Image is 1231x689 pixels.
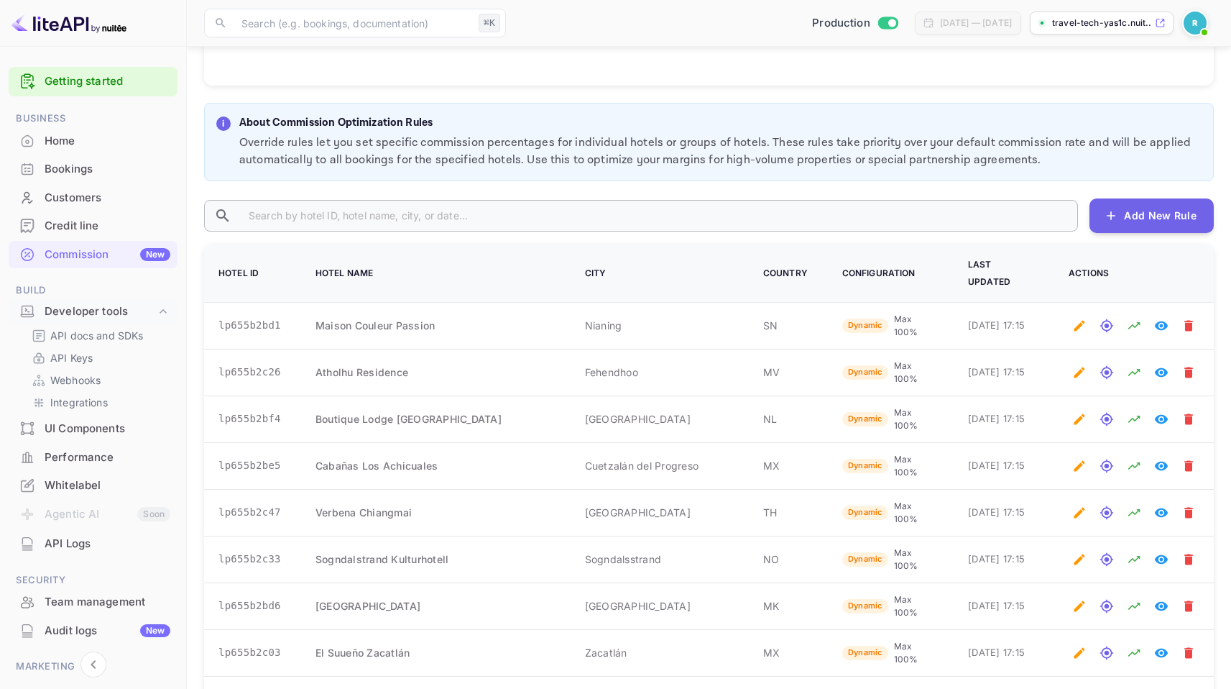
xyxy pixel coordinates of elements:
button: Collapse navigation [80,652,106,677]
span: Dynamic [842,413,888,425]
button: View in Whitelabel [1151,549,1172,570]
a: API Keys [32,350,166,365]
th: Last Updated [951,245,1051,303]
button: Analyze hotel markup performance [1123,455,1145,477]
td: NL [746,396,825,442]
button: Analyze hotel markup performance [1123,409,1145,430]
button: Edit optimization rule [1069,642,1090,664]
div: Credit line [45,218,170,234]
div: Developer tools [9,299,177,324]
button: Mark for deletion [1178,362,1199,383]
td: Nianing [568,302,746,349]
span: Build [9,283,177,298]
td: MX [746,442,825,489]
button: Analyze hotel markup performance [1123,549,1145,570]
div: Team management [45,594,170,611]
div: Team management [9,588,177,616]
div: Whitelabel [9,472,177,500]
button: Mark for deletion [1178,502,1199,524]
img: LiteAPI logo [11,12,126,35]
p: Integrations [50,395,108,410]
td: Fehendhoo [568,349,746,396]
button: View in Whitelabel [1151,455,1172,477]
a: Getting started [45,73,170,90]
button: Test rates for this hotel [1096,549,1117,570]
div: API Keys [26,347,172,368]
button: View in Whitelabel [1151,642,1172,664]
div: Variable markup based on floor, threshold, and ceiling values [842,640,933,666]
td: Sogndalsstrand [568,536,746,583]
button: Analyze hotel markup performance [1123,315,1145,337]
th: Country [746,245,825,303]
button: Analyze hotel markup performance [1123,596,1145,617]
div: Webhooks [26,370,172,391]
input: Search by hotel ID, hotel name, city, or date... [237,200,1078,232]
td: Sogndalstrand Kulturhotell [298,536,568,583]
td: [DATE] 17:15 [951,302,1051,349]
button: View in Whitelabel [1151,409,1172,430]
button: Test rates for this hotel [1096,409,1117,430]
td: Atholhu Residence [298,349,568,396]
td: lp655b2be5 [204,442,298,489]
div: New [140,624,170,637]
td: [DATE] 17:15 [951,536,1051,583]
button: Test rates for this hotel [1096,502,1117,524]
a: Whitelabel [9,472,177,498]
button: Analyze hotel markup performance [1123,502,1145,524]
span: Dynamic [842,366,888,378]
div: Variable markup based on floor, threshold, and ceiling values [842,406,933,432]
span: Dynamic [842,506,888,519]
td: [DATE] 17:15 [951,349,1051,396]
button: Mark for deletion [1178,315,1199,337]
div: New [140,248,170,261]
td: [GEOGRAPHIC_DATA] [568,396,746,442]
span: Dynamic [842,319,888,332]
div: Bookings [45,161,170,178]
a: API Logs [9,530,177,557]
div: Variable markup based on floor, threshold, and ceiling values [842,500,933,526]
div: Performance [9,444,177,472]
td: Cuetzalán del Progreso [568,442,746,489]
span: Production [812,15,870,32]
td: MX [746,629,825,676]
div: API Logs [9,530,177,558]
button: View in Whitelabel [1151,315,1172,337]
p: Max 100% [894,500,933,526]
p: Max 100% [894,360,933,385]
div: Commission [45,247,170,263]
a: Performance [9,444,177,470]
td: lp655b2c26 [204,349,298,396]
th: Hotel Name [298,245,568,303]
p: Max 100% [894,547,933,572]
button: Analyze hotel markup performance [1123,362,1145,383]
div: Variable markup based on floor, threshold, and ceiling values [842,593,933,619]
button: Edit optimization rule [1069,502,1090,524]
div: Variable markup based on floor, threshold, and ceiling values [842,547,933,572]
th: Configuration [825,245,951,303]
td: Boutique Lodge [GEOGRAPHIC_DATA] [298,396,568,442]
div: Variable markup based on floor, threshold, and ceiling values [842,313,933,339]
div: Audit logsNew [9,617,177,645]
div: CommissionNew [9,241,177,269]
a: Customers [9,184,177,211]
button: Mark for deletion [1178,409,1199,430]
p: Max 100% [894,313,933,339]
div: [DATE] — [DATE] [940,17,1012,29]
span: Dynamic [842,553,888,565]
td: lp655b2bd1 [204,302,298,349]
p: Max 100% [894,453,933,479]
a: UI Components [9,415,177,442]
div: Getting started [9,67,177,96]
input: Search (e.g. bookings, documentation) [233,9,473,37]
button: Test rates for this hotel [1096,362,1117,383]
span: Business [9,111,177,127]
td: El Suueño Zacatlán [298,629,568,676]
span: Dynamic [842,647,888,659]
div: Credit line [9,212,177,240]
th: Hotel ID [204,245,298,303]
td: lp655b2c47 [204,489,298,536]
td: lp655b2c33 [204,536,298,583]
p: Max 100% [894,593,933,619]
div: Switch to Sandbox mode [806,15,903,32]
div: Integrations [26,392,172,413]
